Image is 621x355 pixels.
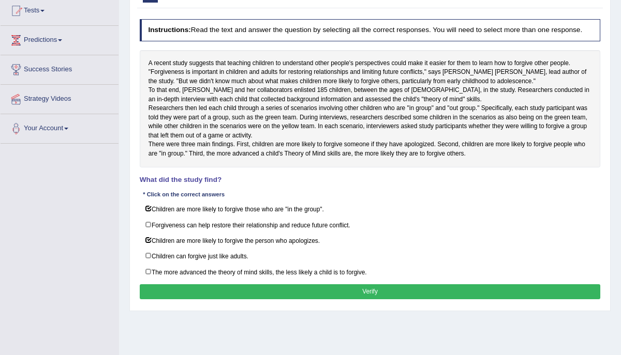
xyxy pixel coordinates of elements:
[1,55,119,81] a: Success Stories
[140,233,601,249] label: Children are more likely to forgive the person who apologizes.
[140,201,601,217] label: Children are more likely to forgive those who are "in the group".
[140,217,601,233] label: Forgiveness can help restore their relationship and reduce future conflict.
[140,176,601,184] h4: What did the study find?
[140,190,228,199] div: * Click on the correct answers
[140,19,601,41] h4: Read the text and answer the question by selecting all the correct responses. You will need to se...
[1,114,119,140] a: Your Account
[140,264,601,280] label: The more advanced the theory of mind skills, the less likely a child is to forgive.
[1,85,119,111] a: Strategy Videos
[1,26,119,52] a: Predictions
[140,284,601,299] button: Verify
[140,248,601,264] label: Children can forgive just like adults.
[148,26,190,34] b: Instructions:
[140,50,601,167] div: A recent study suggests that teaching children to understand other people's perspectives could ma...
